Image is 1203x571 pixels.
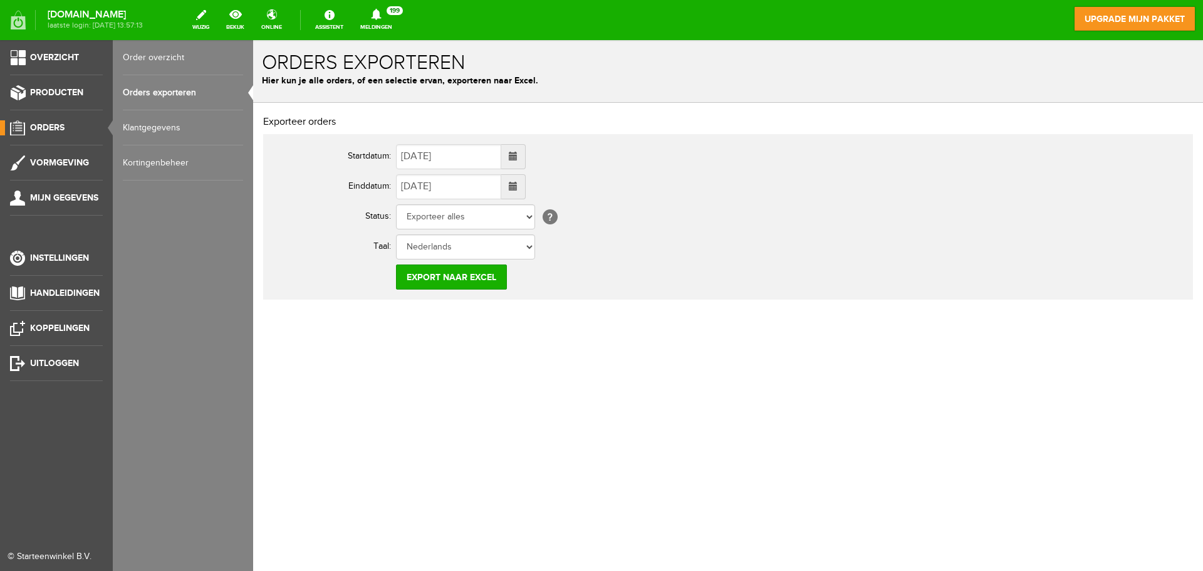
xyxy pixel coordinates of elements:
p: Hier kun je alle orders, of een selectie ervan, exporteren naar Excel. [9,34,941,47]
input: Export naar Excel [143,224,254,249]
span: 199 [387,6,403,15]
a: bekijk [219,6,252,34]
th: Status: [18,162,143,192]
span: Uitloggen [30,358,79,369]
span: Instellingen [30,253,89,263]
a: Kortingenbeheer [123,145,243,181]
span: Overzicht [30,52,79,63]
span: Handleidingen [30,288,100,298]
div: © Starteenwinkel B.V. [8,550,95,563]
span: Koppelingen [30,323,90,333]
th: Startdatum: [18,102,143,132]
span: Orders [30,122,65,133]
a: Meldingen199 [353,6,400,34]
a: Assistent [308,6,351,34]
a: wijzig [185,6,217,34]
span: [?] [289,169,305,184]
input: Datum van... [143,104,248,129]
span: laatste login: [DATE] 13:57:13 [48,22,143,29]
strong: [DOMAIN_NAME] [48,11,143,18]
th: Taal: [18,192,143,222]
span: Producten [30,87,83,98]
span: Mijn gegevens [30,192,98,203]
th: Einddatum: [18,132,143,162]
span: Vormgeving [30,157,89,168]
h1: Orders exporteren [9,12,941,34]
a: Order overzicht [123,40,243,75]
input: Datum tot... [143,134,248,159]
h2: Exporteer orders [10,76,940,88]
a: Klantgegevens [123,110,243,145]
a: upgrade mijn pakket [1074,6,1195,31]
a: Orders exporteren [123,75,243,110]
a: online [254,6,289,34]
